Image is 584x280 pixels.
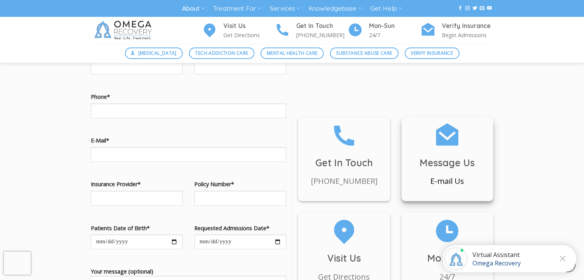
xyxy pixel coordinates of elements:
a: Get In Touch [PHONE_NUMBER] [298,121,390,188]
h3: Visit Us [298,251,390,266]
label: Insurance Provider* [91,180,183,188]
span: Tech Addiction Care [195,49,248,57]
a: Get Help [370,2,402,16]
a: [MEDICAL_DATA] [125,47,183,59]
p: [PHONE_NUMBER] [296,31,348,39]
p: 24/7 [369,31,420,39]
a: Knowledgebase [308,2,361,16]
label: Policy Number* [194,180,286,188]
h4: Visit Us [223,21,275,31]
p: Get Directions [223,31,275,39]
a: Verify Insurance [405,47,459,59]
h3: Get In Touch [298,155,390,170]
a: Follow on Instagram [465,6,470,11]
a: Get In Touch [PHONE_NUMBER] [275,21,348,40]
span: Verify Insurance [411,49,453,57]
a: Visit Us Get Directions [202,21,275,40]
p: E-mail Us [402,175,494,187]
label: Phone* [91,92,286,101]
a: Verify Insurance Begin Admissions [420,21,493,40]
p: Begin Admissions [442,31,493,39]
a: About [182,2,205,16]
span: Mental Health Care [267,49,317,57]
label: Requested Admissions Date* [194,224,286,233]
a: Follow on YouTube [487,6,492,11]
label: E-Mail* [91,136,286,145]
a: Treatment For [213,2,261,16]
img: Omega Recovery [91,17,158,44]
span: Substance Abuse Care [336,49,392,57]
a: Follow on Twitter [472,6,477,11]
a: Mental Health Care [261,47,324,59]
a: Send us an email [480,6,484,11]
h4: Verify Insurance [442,21,493,31]
h4: Get In Touch [296,21,348,31]
p: [PHONE_NUMBER] [298,175,390,187]
a: Tech Addiction Care [189,47,254,59]
a: Message Us E-mail Us [402,121,494,188]
h3: Message Us [402,155,494,170]
a: Services [270,2,300,16]
label: Patients Date of Birth* [91,224,183,233]
a: Follow on Facebook [458,6,463,11]
a: Substance Abuse Care [330,47,399,59]
span: [MEDICAL_DATA] [138,49,177,57]
h4: Mon-Sun [369,21,420,31]
h3: Mon-Sun [402,251,494,266]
